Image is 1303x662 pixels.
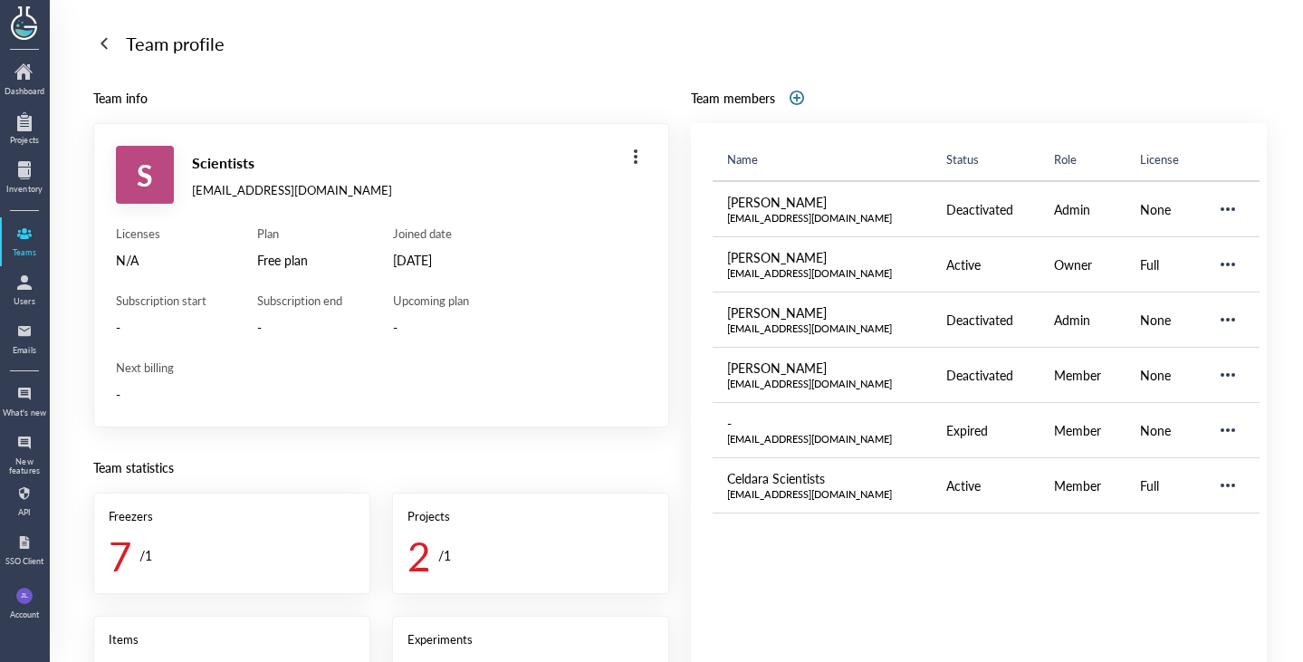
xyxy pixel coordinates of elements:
[2,58,47,103] a: Dashboard
[1040,403,1126,458] td: Member
[2,479,47,524] a: API
[727,487,917,502] div: [EMAIL_ADDRESS][DOMAIN_NAME]
[2,136,47,145] div: Projects
[727,469,917,487] div: Celdara Scientists
[932,237,1040,293] td: Active
[1126,293,1202,348] td: None
[1126,348,1202,403] td: None
[932,293,1040,348] td: Deactivated
[727,414,917,432] div: -
[2,317,47,362] a: Emails
[139,544,152,566] div: / 1
[1126,237,1202,293] td: Full
[2,457,47,476] div: New features
[393,316,469,338] div: -
[1126,181,1202,237] td: None
[727,211,917,225] div: [EMAIL_ADDRESS][DOMAIN_NAME]
[116,316,206,338] div: -
[691,88,775,108] div: Team members
[116,383,647,405] div: -
[727,359,917,377] div: [PERSON_NAME]
[1126,458,1202,513] td: Full
[727,321,917,336] div: [EMAIL_ADDRESS][DOMAIN_NAME]
[932,348,1040,403] td: Deactivated
[2,346,47,355] div: Emails
[727,193,917,211] div: [PERSON_NAME]
[257,249,342,271] div: Free plan
[2,508,47,517] div: API
[109,532,132,579] div: 7
[438,544,451,566] div: / 1
[393,293,469,309] div: Upcoming plan
[116,293,206,309] div: Subscription start
[137,146,153,204] span: S
[727,150,758,168] span: Name
[727,432,917,446] div: [EMAIL_ADDRESS][DOMAIN_NAME]
[727,266,917,281] div: [EMAIL_ADDRESS][DOMAIN_NAME]
[257,225,342,242] div: Plan
[116,225,206,242] div: Licenses
[93,456,669,478] div: Team statistics
[2,87,47,96] div: Dashboard
[192,182,392,198] div: [EMAIL_ADDRESS][DOMAIN_NAME]
[1126,403,1202,458] td: None
[932,181,1040,237] td: Deactivated
[407,631,654,648] div: Experiments
[1040,181,1126,237] td: Admin
[727,303,917,321] div: [PERSON_NAME]
[2,428,47,475] a: New features
[727,377,917,391] div: [EMAIL_ADDRESS][DOMAIN_NAME]
[93,87,669,109] div: Team info
[407,532,431,579] div: 2
[407,508,654,524] div: Projects
[2,219,47,264] a: Teams
[1054,150,1077,168] span: Role
[21,588,28,604] span: JL
[10,610,39,619] div: Account
[93,29,1267,58] a: Team profile
[1040,237,1126,293] td: Owner
[932,403,1040,458] td: Expired
[192,151,392,175] div: Scientists
[126,29,225,58] div: Team profile
[116,360,647,376] div: Next billing
[2,379,47,425] a: What's new
[2,185,47,194] div: Inventory
[109,508,355,524] div: Freezers
[2,248,47,257] div: Teams
[257,293,342,309] div: Subscription end
[393,249,469,271] div: [DATE]
[2,107,47,152] a: Projects
[1140,150,1179,168] span: License
[2,408,47,417] div: What's new
[1040,348,1126,403] td: Member
[1040,458,1126,513] td: Member
[109,631,355,648] div: Items
[2,528,47,573] a: SSO Client
[2,268,47,313] a: Users
[1040,293,1126,348] td: Admin
[2,297,47,306] div: Users
[727,248,917,266] div: [PERSON_NAME]
[393,225,469,242] div: Joined date
[932,458,1040,513] td: Active
[2,557,47,566] div: SSO Client
[946,150,979,168] span: Status
[2,156,47,201] a: Inventory
[257,316,342,338] div: -
[116,249,206,271] div: N/A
